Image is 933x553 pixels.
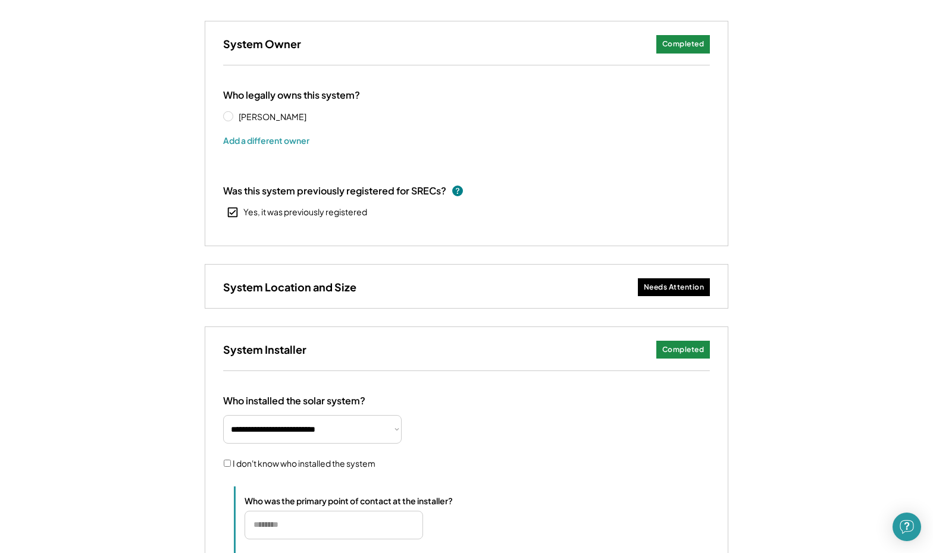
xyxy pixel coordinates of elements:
label: I don't know who installed the system [233,458,375,469]
button: Add a different owner [223,131,309,149]
label: [PERSON_NAME] [235,112,342,121]
div: Who was the primary point of contact at the installer? [245,495,453,506]
h3: System Installer [223,343,306,356]
div: Open Intercom Messenger [893,513,921,541]
div: Needs Attention [644,282,705,293]
div: Who legally owns this system? [223,89,360,102]
h3: System Location and Size [223,280,356,294]
div: Yes, it was previously registered [243,206,367,218]
h3: System Owner [223,37,301,51]
div: Completed [662,39,705,49]
div: Completed [662,345,705,355]
div: Who installed the solar system? [223,395,365,407]
div: Was this system previously registered for SRECs? [223,184,446,197]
